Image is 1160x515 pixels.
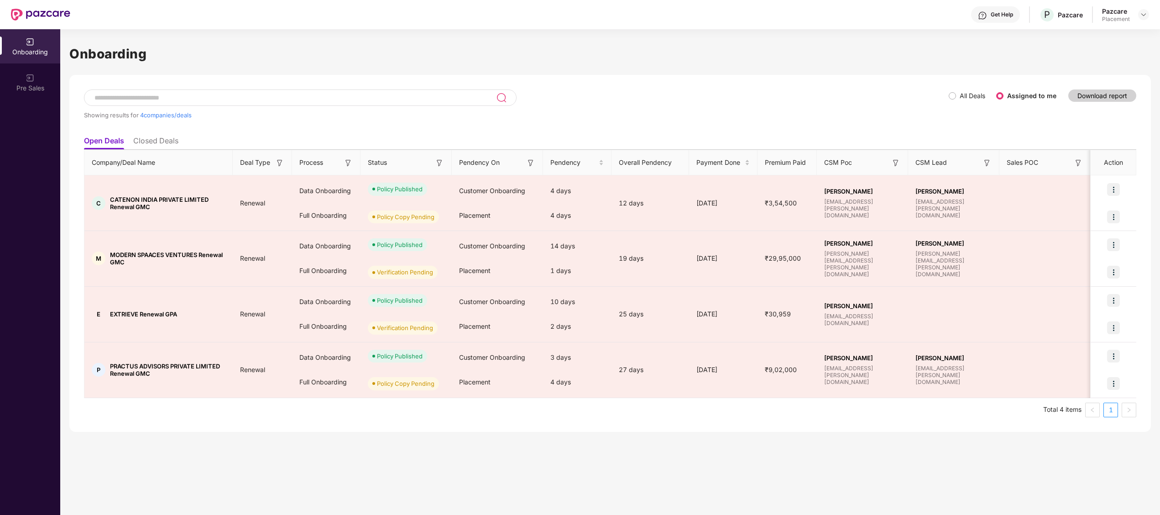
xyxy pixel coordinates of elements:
div: Policy Copy Pending [377,212,434,221]
span: MODERN SPAACES VENTURES Renewal GMC [110,251,225,266]
div: Verification Pending [377,323,433,332]
div: Data Onboarding [292,289,361,314]
div: Full Onboarding [292,314,361,339]
img: svg+xml;base64,PHN2ZyB3aWR0aD0iMTYiIGhlaWdodD0iMTYiIHZpZXdCb3g9IjAgMCAxNiAxNiIgZmlsbD0ibm9uZSIgeG... [526,158,535,168]
li: Previous Page [1085,403,1100,417]
span: 4 companies/deals [140,111,192,119]
button: right [1122,403,1136,417]
span: Customer Onboarding [459,242,525,250]
img: New Pazcare Logo [11,9,70,21]
li: Open Deals [84,136,124,149]
span: [PERSON_NAME] [824,240,901,247]
div: [DATE] [689,309,758,319]
div: Data Onboarding [292,179,361,203]
span: CATENON INDIA PRIVATE LIMITED Renewal GMC [110,196,225,210]
img: svg+xml;base64,PHN2ZyB3aWR0aD0iMTYiIGhlaWdodD0iMTYiIHZpZXdCb3g9IjAgMCAxNiAxNiIgZmlsbD0ibm9uZSIgeG... [344,158,353,168]
div: [DATE] [689,365,758,375]
div: Policy Copy Pending [377,379,434,388]
span: right [1126,407,1132,413]
div: [DATE] [689,253,758,263]
span: Renewal [233,366,272,373]
span: Renewal [233,310,272,318]
span: [PERSON_NAME] [824,302,901,310]
li: Total 4 items [1043,403,1082,417]
span: [EMAIL_ADDRESS][DOMAIN_NAME] [824,313,901,326]
div: Policy Published [377,296,423,305]
div: Get Help [991,11,1013,18]
label: All Deals [960,92,985,100]
span: Renewal [233,254,272,262]
span: [EMAIL_ADDRESS][PERSON_NAME][DOMAIN_NAME] [824,365,901,385]
img: svg+xml;base64,PHN2ZyB3aWR0aD0iMTYiIGhlaWdodD0iMTYiIHZpZXdCb3g9IjAgMCAxNiAxNiIgZmlsbD0ibm9uZSIgeG... [275,158,284,168]
img: svg+xml;base64,PHN2ZyB3aWR0aD0iMTYiIGhlaWdodD0iMTYiIHZpZXdCb3g9IjAgMCAxNiAxNiIgZmlsbD0ibm9uZSIgeG... [1074,158,1083,168]
button: left [1085,403,1100,417]
div: Placement [1102,16,1130,23]
div: 4 days [543,203,611,228]
div: 27 days [611,365,689,375]
span: Sales POC [1007,158,1038,168]
span: [PERSON_NAME] [915,354,992,362]
img: svg+xml;base64,PHN2ZyBpZD0iRHJvcGRvd24tMzJ4MzIiIHhtbG5zPSJodHRwOi8vd3d3LnczLm9yZy8yMDAwL3N2ZyIgd2... [1140,11,1147,18]
img: icon [1107,294,1120,307]
div: 4 days [543,179,611,203]
div: Pazcare [1058,11,1083,19]
span: [EMAIL_ADDRESS][PERSON_NAME][DOMAIN_NAME] [824,198,901,219]
div: Data Onboarding [292,345,361,370]
a: 1 [1104,403,1118,417]
span: Payment Done [696,158,743,168]
span: [PERSON_NAME][EMAIL_ADDRESS][PERSON_NAME][DOMAIN_NAME] [824,250,901,278]
div: Full Onboarding [292,258,361,283]
img: icon [1107,321,1120,334]
li: Closed Deals [133,136,178,149]
span: Placement [459,211,491,219]
span: ₹29,95,000 [758,254,808,262]
th: Company/Deal Name [84,150,233,175]
span: [EMAIL_ADDRESS][PERSON_NAME][DOMAIN_NAME] [915,198,992,219]
div: 2 days [543,314,611,339]
img: icon [1107,377,1120,390]
th: Payment Done [689,150,758,175]
img: icon [1107,238,1120,251]
div: 4 days [543,370,611,394]
div: Full Onboarding [292,370,361,394]
div: 10 days [543,289,611,314]
span: Placement [459,267,491,274]
div: Verification Pending [377,268,433,277]
span: ₹30,959 [758,310,798,318]
span: Status [368,158,387,168]
span: [PERSON_NAME] [915,188,992,195]
li: Next Page [1122,403,1136,417]
div: Data Onboarding [292,234,361,258]
th: Action [1091,150,1136,175]
div: [DATE] [689,198,758,208]
span: ₹9,02,000 [758,366,804,373]
span: [PERSON_NAME][EMAIL_ADDRESS][PERSON_NAME][DOMAIN_NAME] [915,250,992,278]
div: Policy Published [377,184,423,194]
span: Pendency On [459,158,500,168]
img: icon [1107,350,1120,363]
span: Customer Onboarding [459,298,525,305]
div: P [92,363,105,377]
img: svg+xml;base64,PHN2ZyB3aWR0aD0iMTYiIGhlaWdodD0iMTYiIHZpZXdCb3g9IjAgMCAxNiAxNiIgZmlsbD0ibm9uZSIgeG... [435,158,444,168]
img: icon [1107,183,1120,196]
span: Deal Type [240,158,270,168]
span: Pendency [550,158,597,168]
div: Pazcare [1102,7,1130,16]
img: svg+xml;base64,PHN2ZyB3aWR0aD0iMjAiIGhlaWdodD0iMjAiIHZpZXdCb3g9IjAgMCAyMCAyMCIgZmlsbD0ibm9uZSIgeG... [26,37,35,47]
div: Policy Published [377,240,423,249]
img: svg+xml;base64,PHN2ZyB3aWR0aD0iMTYiIGhlaWdodD0iMTYiIHZpZXdCb3g9IjAgMCAxNiAxNiIgZmlsbD0ibm9uZSIgeG... [982,158,992,168]
label: Assigned to me [1007,92,1056,100]
span: Placement [459,378,491,386]
div: 25 days [611,309,689,319]
div: 14 days [543,234,611,258]
img: svg+xml;base64,PHN2ZyB3aWR0aD0iMjAiIGhlaWdodD0iMjAiIHZpZXdCb3g9IjAgMCAyMCAyMCIgZmlsbD0ibm9uZSIgeG... [26,74,35,83]
img: svg+xml;base64,PHN2ZyB3aWR0aD0iMTYiIGhlaWdodD0iMTYiIHZpZXdCb3g9IjAgMCAxNiAxNiIgZmlsbD0ibm9uZSIgeG... [891,158,900,168]
span: CSM Poc [824,158,852,168]
th: Overall Pendency [611,150,689,175]
div: 19 days [611,253,689,263]
span: [PERSON_NAME] [824,354,901,362]
h1: Onboarding [69,44,1151,64]
img: icon [1107,266,1120,279]
span: left [1090,407,1095,413]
